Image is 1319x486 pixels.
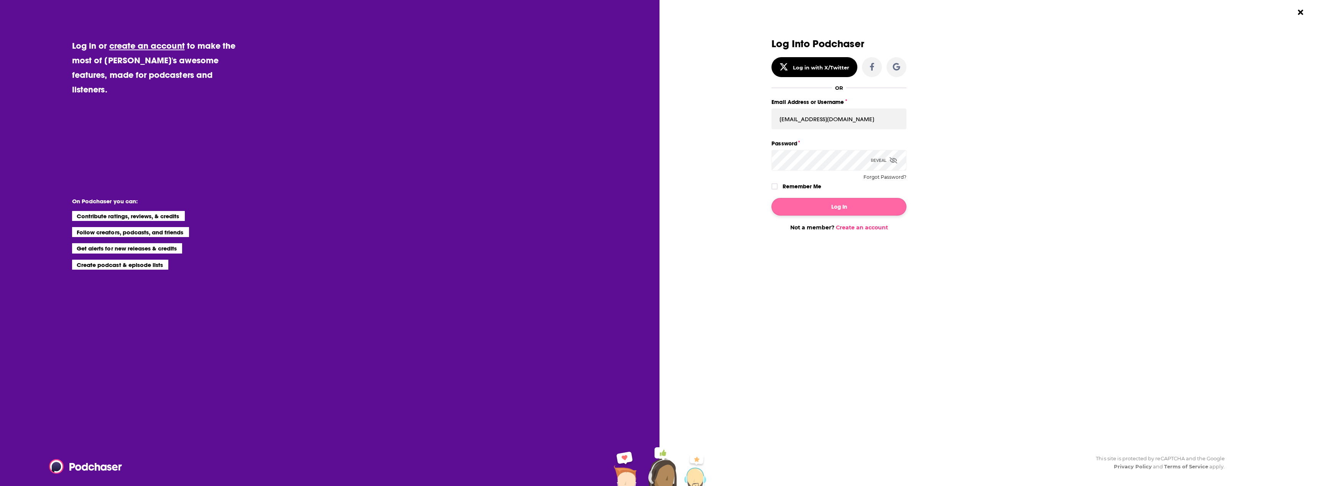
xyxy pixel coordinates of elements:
div: Reveal [871,150,897,171]
li: Create podcast & episode lists [72,260,168,270]
label: Password [771,138,906,148]
a: Terms of Service [1164,463,1208,470]
input: Email Address or Username [771,109,906,129]
div: Log in with X/Twitter [793,64,849,71]
button: Log in with X/Twitter [771,57,857,77]
li: Contribute ratings, reviews, & credits [72,211,185,221]
h3: Log Into Podchaser [771,38,906,49]
label: Remember Me [783,181,821,191]
div: OR [835,85,843,91]
div: This site is protected by reCAPTCHA and the Google and apply. [1090,455,1225,471]
button: Log In [771,198,906,216]
div: Not a member? [771,224,906,231]
a: Privacy Policy [1114,463,1152,470]
a: Create an account [836,224,888,231]
a: Podchaser - Follow, Share and Rate Podcasts [49,459,117,474]
li: On Podchaser you can: [72,198,225,205]
button: Close Button [1293,5,1308,20]
a: create an account [109,40,185,51]
img: Podchaser - Follow, Share and Rate Podcasts [49,459,123,474]
button: Forgot Password? [863,175,906,180]
label: Email Address or Username [771,97,906,107]
li: Follow creators, podcasts, and friends [72,227,189,237]
li: Get alerts for new releases & credits [72,243,182,253]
